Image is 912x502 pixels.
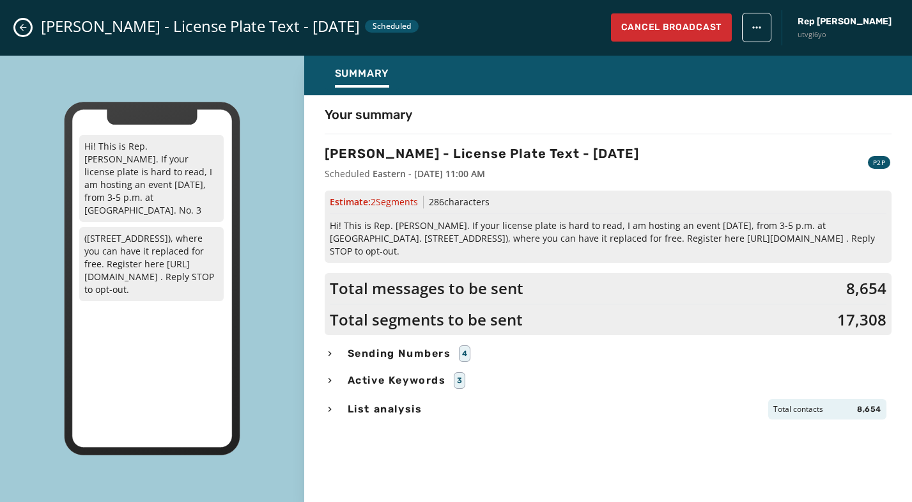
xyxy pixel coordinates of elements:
span: 8,654 [846,278,886,299]
button: Active Keywords3 [325,372,892,389]
div: P2P [868,156,890,169]
span: Sending Numbers [345,346,454,361]
span: utvgi6yo [798,29,892,40]
span: Total segments to be sent [330,310,523,330]
h4: Your summary [325,106,412,123]
button: Summary [325,61,400,90]
span: Active Keywords [345,373,449,388]
span: Estimate: [330,196,418,208]
span: Cancel Broadcast [621,21,722,34]
button: Sending Numbers4 [325,345,892,362]
p: ([STREET_ADDRESS]), where you can have it replaced for free. Register here [URL][DOMAIN_NAME] . R... [79,227,224,301]
span: Total contacts [773,404,823,414]
button: broadcast action menu [742,13,771,42]
button: Cancel Broadcast [611,13,732,42]
div: Eastern - [DATE] 11:00 AM [373,168,485,180]
div: 3 [454,372,466,389]
span: 17,308 [837,310,886,330]
span: Total messages to be sent [330,278,523,299]
button: List analysisTotal contacts8,654 [325,399,892,420]
p: Hi! This is Rep. [PERSON_NAME]. If your license plate is hard to read, I am hosting an event [DAT... [79,135,224,222]
span: 286 characters [429,196,490,208]
div: 4 [459,345,471,362]
span: List analysis [345,402,425,417]
span: Scheduled [373,21,411,31]
h3: [PERSON_NAME] - License Plate Text - [DATE] [325,145,639,162]
span: [PERSON_NAME] - License Plate Text - [DATE] [41,16,360,36]
span: 2 Segment s [371,196,418,208]
span: Summary [335,67,390,80]
span: Hi! This is Rep. [PERSON_NAME]. If your license plate is hard to read, I am hosting an event [DAT... [330,219,886,258]
span: 8,654 [857,404,881,414]
span: Scheduled [325,168,370,180]
span: Rep [PERSON_NAME] [798,15,892,28]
